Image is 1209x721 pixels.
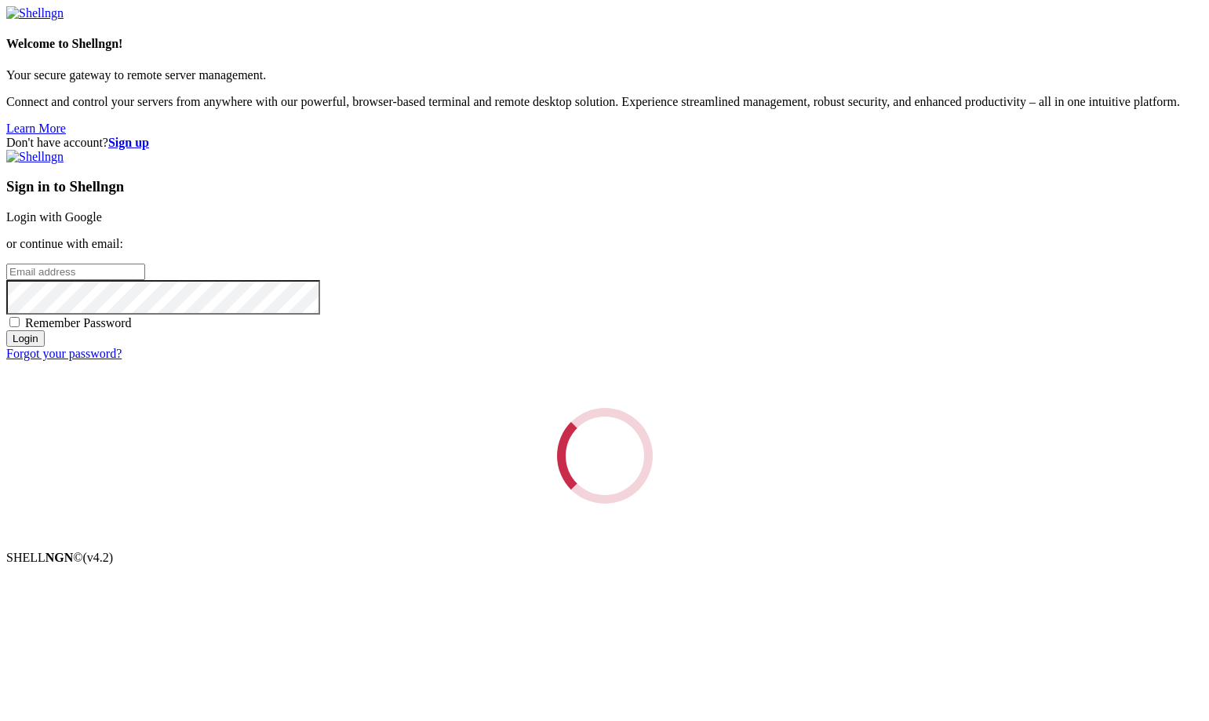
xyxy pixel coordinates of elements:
[9,317,20,327] input: Remember Password
[83,551,114,564] span: 4.2.0
[6,330,45,347] input: Login
[6,37,1203,51] h4: Welcome to Shellngn!
[6,122,66,135] a: Learn More
[6,6,64,20] img: Shellngn
[6,68,1203,82] p: Your secure gateway to remote server management.
[6,136,1203,150] div: Don't have account?
[552,403,657,508] div: Loading...
[46,551,74,564] b: NGN
[6,210,102,224] a: Login with Google
[108,136,149,149] a: Sign up
[6,150,64,164] img: Shellngn
[6,237,1203,251] p: or continue with email:
[6,347,122,360] a: Forgot your password?
[6,95,1203,109] p: Connect and control your servers from anywhere with our powerful, browser-based terminal and remo...
[6,264,145,280] input: Email address
[6,551,113,564] span: SHELL ©
[6,178,1203,195] h3: Sign in to Shellngn
[25,316,132,330] span: Remember Password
